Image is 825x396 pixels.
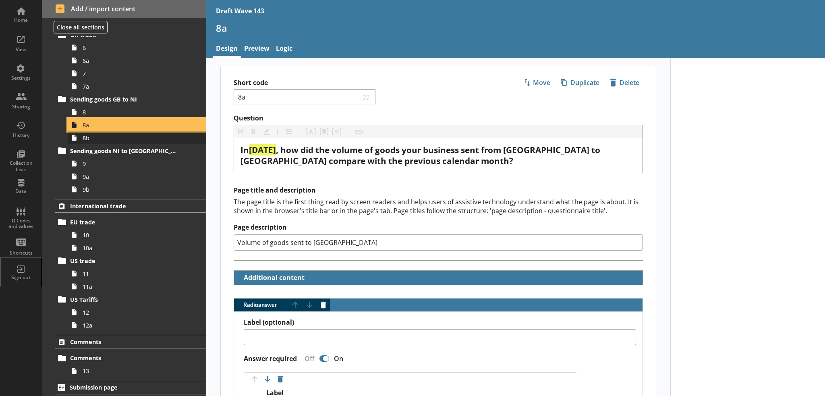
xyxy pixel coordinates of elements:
[42,199,206,332] li: International tradeEU trade1010aUS trade1111aUS Tariffs1212a
[68,319,206,332] a: 12a
[59,352,206,377] li: Comments13
[240,145,636,166] div: Question
[59,144,206,196] li: Sending goods NI to [GEOGRAPHIC_DATA]99a9b
[68,157,206,170] a: 9
[83,244,182,252] span: 10a
[70,257,179,265] span: US trade
[234,79,438,87] label: Short code
[59,93,206,144] li: Sending goods GB to NI88a8b
[70,202,179,210] span: International trade
[68,54,206,67] a: 6a
[83,186,182,193] span: 9b
[249,144,276,155] span: [DATE]
[56,4,193,13] span: Add / import content
[274,373,287,386] button: Delete option
[361,93,372,101] span: 22
[244,355,297,363] label: Answer required
[83,270,182,278] span: 11
[83,70,182,77] span: 7
[68,80,206,93] a: 7a
[234,186,643,195] h2: Page title and description
[68,131,206,144] a: 8b
[55,254,206,267] a: US trade
[68,228,206,241] a: 10
[83,173,182,180] span: 9a
[83,160,182,168] span: 9
[70,354,179,362] span: Comments
[213,41,241,58] a: Design
[83,231,182,239] span: 10
[7,104,35,110] div: Sharing
[273,41,296,58] a: Logic
[83,44,182,52] span: 6
[234,223,643,232] label: Page description
[83,283,182,290] span: 11a
[59,216,206,254] li: EU trade1010a
[83,134,182,142] span: 8b
[42,12,206,196] li: Domestic tradeUK trade66a77aSending goods GB to NI88a8bSending goods NI to [GEOGRAPHIC_DATA]99a9b
[83,83,182,90] span: 7a
[7,132,35,139] div: History
[55,93,206,106] a: Sending goods GB to NI
[55,352,206,365] a: Comments
[7,188,35,195] div: Data
[70,296,179,303] span: US Tariffs
[241,41,273,58] a: Preview
[55,144,206,157] a: Sending goods NI to [GEOGRAPHIC_DATA]
[68,106,206,118] a: 8
[68,118,206,131] a: 8a
[70,95,179,103] span: Sending goods GB to NI
[42,335,206,377] li: CommentsComments13
[55,381,206,394] a: Submission page
[83,367,182,375] span: 13
[55,293,206,306] a: US Tariffs
[68,280,206,293] a: 11a
[55,216,206,228] a: EU trade
[68,267,206,280] a: 11
[234,302,289,308] span: Radio answer
[68,41,206,54] a: 6
[240,144,249,155] span: In
[216,22,815,34] h1: 8a
[7,46,35,53] div: View
[234,114,643,122] label: Question
[59,28,206,93] li: UK trade66a77a
[68,183,206,196] a: 9b
[55,199,206,213] a: International trade
[55,335,206,348] a: Comments
[68,67,206,80] a: 7
[234,197,643,215] div: The page title is the first thing read by screen readers and helps users of assistive technology ...
[216,6,264,15] div: Draft Wave 143
[557,76,603,89] button: Duplicate
[83,321,182,329] span: 12a
[558,76,603,89] span: Duplicate
[59,254,206,293] li: US trade1111a
[70,338,179,346] span: Comments
[7,250,35,256] div: Shortcuts
[68,241,206,254] a: 10a
[70,218,179,226] span: EU trade
[244,318,636,327] label: Label (optional)
[7,274,35,281] div: Sign out
[83,57,182,64] span: 6a
[261,373,274,386] button: Move option down
[68,365,206,377] a: 13
[240,144,602,166] span: , how did the volume of goods your business sent from [GEOGRAPHIC_DATA] to [GEOGRAPHIC_DATA] comp...
[331,354,350,363] div: On
[68,170,206,183] a: 9a
[68,306,206,319] a: 12
[7,75,35,81] div: Settings
[7,160,35,172] div: Collection Lists
[7,218,35,230] div: Q Codes and values
[606,76,643,89] button: Delete
[70,384,179,391] span: Submission page
[54,21,108,33] button: Close all sections
[83,108,182,116] span: 8
[520,76,554,89] button: Move
[59,293,206,332] li: US Tariffs1212a
[317,299,330,311] button: Delete answer
[237,271,306,285] button: Additional content
[83,121,182,129] span: 8a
